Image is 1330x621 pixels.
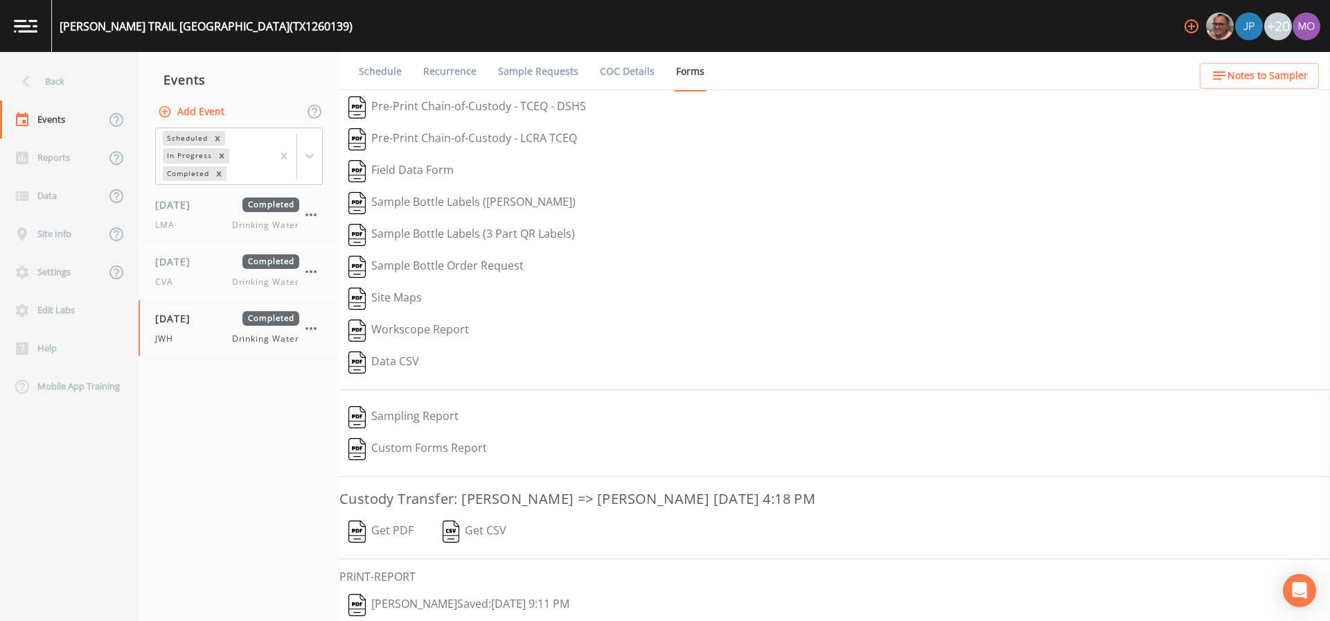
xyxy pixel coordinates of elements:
[339,589,578,621] button: [PERSON_NAME]Saved:[DATE] 9:11 PM
[1234,12,1263,40] div: Joshua gere Paul
[1227,67,1308,85] span: Notes to Sampler
[421,52,479,91] a: Recurrence
[155,198,200,212] span: [DATE]
[339,283,431,315] button: Site Maps
[598,52,657,91] a: COC Details
[155,254,200,269] span: [DATE]
[348,320,366,342] img: svg%3e
[155,99,230,125] button: Add Event
[348,160,366,182] img: svg%3e
[155,276,181,288] span: CVA
[339,488,1330,510] h3: Custody Transfer: [PERSON_NAME] => [PERSON_NAME] [DATE] 4:18 PM
[339,187,585,219] button: Sample Bottle Labels ([PERSON_NAME])
[339,401,468,433] button: Sampling Report
[339,219,584,251] button: Sample Bottle Labels (3 Part QR Labels)
[348,128,366,150] img: svg%3e
[60,18,353,35] div: [PERSON_NAME] TRAIL [GEOGRAPHIC_DATA] (TX1260139)
[232,333,299,345] span: Drinking Water
[1283,574,1316,607] div: Open Intercom Messenger
[163,131,210,146] div: Scheduled
[348,288,366,310] img: svg%3e
[242,311,299,326] span: Completed
[339,516,423,548] button: Get PDF
[433,516,516,548] button: Get CSV
[339,433,496,465] button: Custom Forms Report
[339,91,595,123] button: Pre-Print Chain-of-Custody - TCEQ - DSHS
[348,351,366,374] img: svg%3e
[211,166,227,181] div: Remove Completed
[232,276,299,288] span: Drinking Water
[1235,12,1263,40] img: 41241ef155101aa6d92a04480b0d0000
[348,192,366,214] img: svg%3e
[155,311,200,326] span: [DATE]
[232,219,299,231] span: Drinking Water
[163,166,211,181] div: Completed
[443,521,460,543] img: svg%3e
[339,347,428,378] button: Data CSV
[674,52,707,91] a: Forms
[242,254,299,269] span: Completed
[1264,12,1292,40] div: +20
[339,315,478,347] button: Workscope Report
[339,123,586,155] button: Pre-Print Chain-of-Custody - LCRA TCEQ
[1205,12,1234,40] div: Mike Franklin
[214,148,229,163] div: Remove In Progress
[339,570,1330,584] h6: PRINT-REPORT
[348,594,366,616] img: svg%3e
[139,62,339,97] div: Events
[339,155,463,187] button: Field Data Form
[242,198,299,212] span: Completed
[496,52,580,91] a: Sample Requests
[163,148,214,163] div: In Progress
[348,256,366,278] img: svg%3e
[348,438,366,460] img: svg%3e
[348,521,366,543] img: svg%3e
[339,251,533,283] button: Sample Bottle Order Request
[357,52,404,91] a: Schedule
[155,333,181,345] span: JWH
[1206,12,1234,40] img: e2d790fa78825a4bb76dcb6ab311d44c
[139,186,339,243] a: [DATE]CompletedLMADrinking Water
[1293,12,1320,40] img: 4e251478aba98ce068fb7eae8f78b90c
[348,406,366,428] img: svg%3e
[348,96,366,119] img: svg%3e
[139,300,339,357] a: [DATE]CompletedJWHDrinking Water
[14,19,37,33] img: logo
[210,131,225,146] div: Remove Scheduled
[155,219,183,231] span: LMA
[1200,63,1319,89] button: Notes to Sampler
[348,224,366,246] img: svg%3e
[139,243,339,300] a: [DATE]CompletedCVADrinking Water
